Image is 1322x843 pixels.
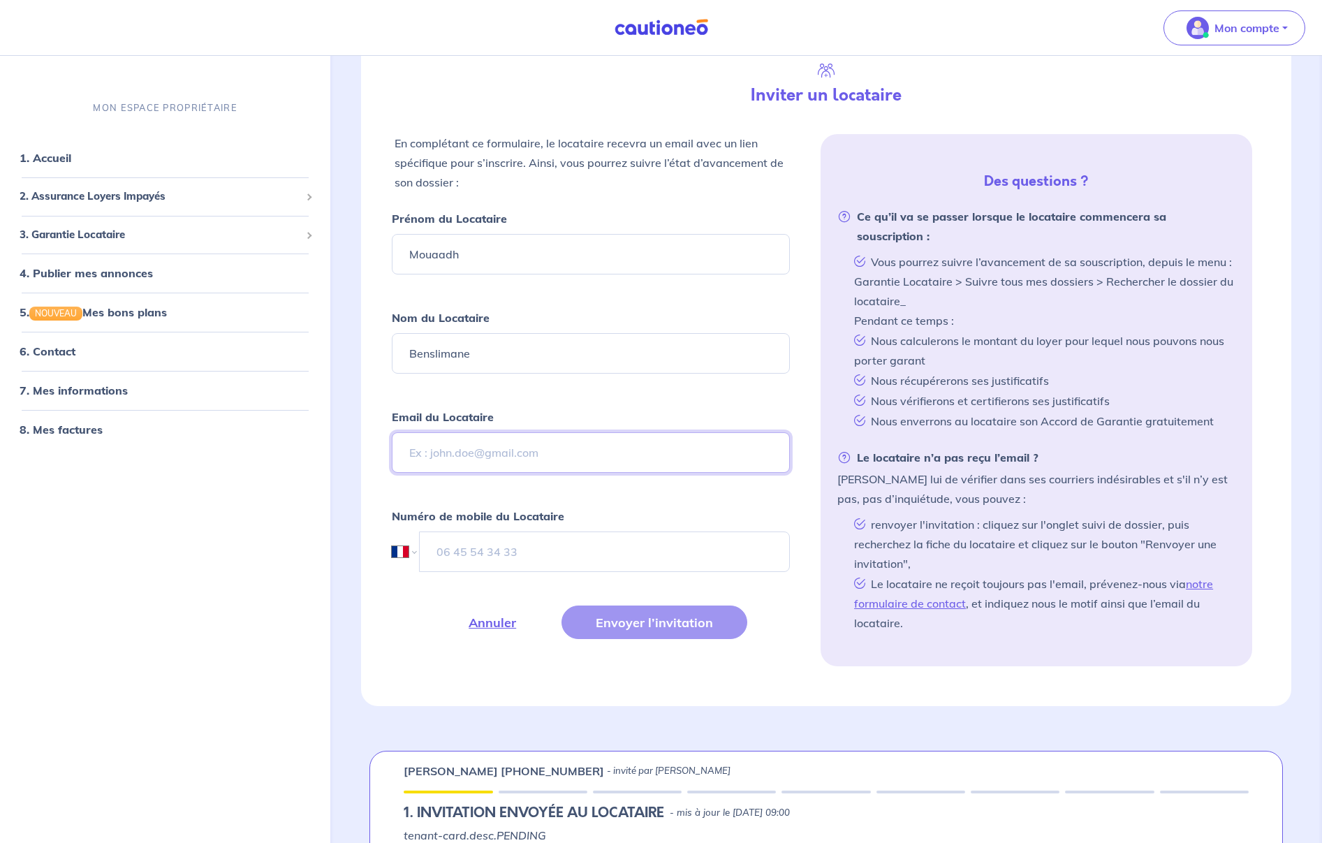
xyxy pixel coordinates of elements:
[609,19,714,36] img: Cautioneo
[392,509,564,523] strong: Numéro de mobile du Locataire
[849,370,1235,390] li: Nous récupérerons ses justificatifs
[849,330,1235,370] li: Nous calculerons le montant du loyer pour lequel nous pouvons nous porter garant
[6,416,325,444] div: 8. Mes factures
[837,448,1235,633] li: [PERSON_NAME] lui de vérifier dans ses courriers indésirables et s'il n’y est pas, pas d’inquiétu...
[6,376,325,404] div: 7. Mes informations
[395,133,787,192] p: En complétant ce formulaire, le locataire recevra un email avec un lien spécifique pour s’inscrir...
[20,305,167,319] a: 5.NOUVEAUMes bons plans
[837,448,1038,467] strong: Le locataire n’a pas reçu l’email ?
[20,266,153,280] a: 4. Publier mes annonces
[20,344,75,358] a: 6. Contact
[404,805,664,821] h5: 1.︎ INVITATION ENVOYÉE AU LOCATAIRE
[392,311,490,325] strong: Nom du Locataire
[6,144,325,172] div: 1. Accueil
[849,251,1235,330] li: Vous pourrez suivre l’avancement de sa souscription, depuis le menu : Garantie Locataire > Suivre...
[6,259,325,287] div: 4. Publier mes annonces
[20,226,300,242] span: 3. Garantie Locataire
[20,151,71,165] a: 1. Accueil
[434,606,550,639] button: Annuler
[1163,10,1305,45] button: illu_account_valid_menu.svgMon compte
[6,298,325,326] div: 5.NOUVEAUMes bons plans
[392,410,494,424] strong: Email du Locataire
[392,333,790,374] input: Ex : Durand
[6,221,325,248] div: 3. Garantie Locataire
[849,411,1235,431] li: Nous enverrons au locataire son Accord de Garantie gratuitement
[1214,20,1279,36] p: Mon compte
[404,763,604,779] p: [PERSON_NAME] [PHONE_NUMBER]
[404,805,1249,821] div: state: PENDING, Context: IN-LANDLORD
[670,806,790,820] p: - mis à jour le [DATE] 09:00
[849,390,1235,411] li: Nous vérifierons et certifierons ses justificatifs
[826,173,1247,190] h5: Des questions ?
[6,183,325,210] div: 2. Assurance Loyers Impayés
[849,514,1235,573] li: renvoyer l'invitation : cliquez sur l'onglet suivi de dossier, puis recherchez la fiche du locata...
[607,764,730,778] p: - invité par [PERSON_NAME]
[837,207,1235,246] strong: Ce qu’il va se passer lorsque le locataire commencera sa souscription :
[93,101,237,115] p: MON ESPACE PROPRIÉTAIRE
[606,85,1046,105] h4: Inviter un locataire
[849,573,1235,633] li: Le locataire ne reçoit toujours pas l'email, prévenez-nous via , et indiquez nous le motif ainsi ...
[392,432,790,473] input: Ex : john.doe@gmail.com
[20,423,103,437] a: 8. Mes factures
[20,383,128,397] a: 7. Mes informations
[1187,17,1209,39] img: illu_account_valid_menu.svg
[854,577,1213,610] a: notre formulaire de contact
[20,189,300,205] span: 2. Assurance Loyers Impayés
[392,212,507,226] strong: Prénom du Locataire
[6,337,325,365] div: 6. Contact
[419,532,790,572] input: 06 45 54 34 33
[392,234,790,274] input: Ex : John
